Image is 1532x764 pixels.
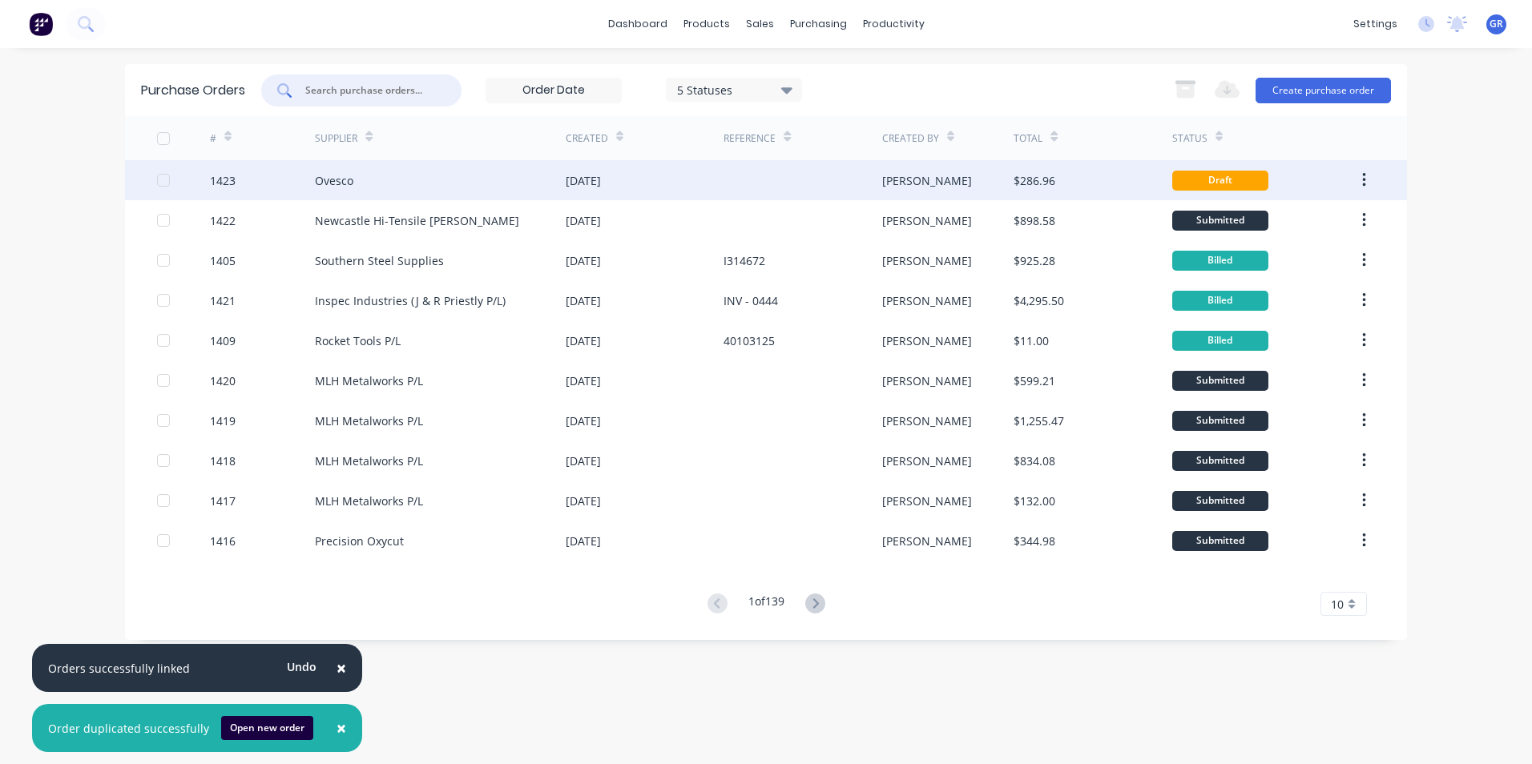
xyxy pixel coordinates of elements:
div: 40103125 [724,332,775,349]
div: Submitted [1172,531,1268,551]
span: GR [1490,17,1503,31]
div: I314672 [724,252,765,269]
img: Factory [29,12,53,36]
div: Inspec Industries (J & R Priestly P/L) [315,292,506,309]
div: Reference [724,131,776,146]
input: Search purchase orders... [304,82,437,99]
div: 1 of 139 [748,593,784,616]
div: Southern Steel Supplies [315,252,444,269]
div: 1422 [210,212,236,229]
div: [PERSON_NAME] [882,493,972,509]
div: MLH Metalworks P/L [315,412,423,429]
div: [DATE] [566,412,601,429]
div: 1409 [210,332,236,349]
div: $925.28 [1014,252,1055,269]
div: [PERSON_NAME] [882,172,972,189]
div: 1418 [210,452,236,469]
div: Orders successfully linked [48,660,190,677]
div: [PERSON_NAME] [882,412,972,429]
div: Ovesco [315,172,353,189]
div: [DATE] [566,292,601,309]
div: $11.00 [1014,332,1049,349]
div: [PERSON_NAME] [882,372,972,389]
div: MLH Metalworks P/L [315,372,423,389]
div: Submitted [1172,371,1268,391]
div: $599.21 [1014,372,1055,389]
div: 5 Statuses [677,81,792,98]
div: $286.96 [1014,172,1055,189]
div: purchasing [782,12,855,36]
div: Created [566,131,608,146]
div: [PERSON_NAME] [882,252,972,269]
div: Created By [882,131,939,146]
div: [DATE] [566,252,601,269]
div: Draft [1172,171,1268,191]
div: # [210,131,216,146]
div: Order duplicated successfully [48,720,209,737]
div: 1419 [210,412,236,429]
div: [DATE] [566,372,601,389]
div: $1,255.47 [1014,412,1064,429]
button: Open new order [221,716,313,740]
div: [PERSON_NAME] [882,212,972,229]
button: Close [321,709,362,747]
div: 1416 [210,533,236,549]
div: productivity [855,12,933,36]
span: 10 [1331,596,1344,613]
div: 1423 [210,172,236,189]
div: [PERSON_NAME] [882,533,972,549]
div: Billed [1172,291,1268,311]
div: Billed [1172,331,1268,351]
div: $834.08 [1014,452,1055,469]
div: Submitted [1172,211,1268,231]
div: Supplier [315,131,357,146]
div: [DATE] [566,212,601,229]
div: MLH Metalworks P/L [315,452,423,469]
div: sales [738,12,782,36]
button: Undo [278,654,325,678]
a: dashboard [600,12,675,36]
span: × [337,657,346,679]
input: Order Date [486,78,621,103]
div: 1421 [210,292,236,309]
div: products [675,12,738,36]
div: Submitted [1172,451,1268,471]
div: [DATE] [566,332,601,349]
div: Billed [1172,251,1268,271]
div: settings [1345,12,1405,36]
div: Submitted [1172,411,1268,431]
div: [DATE] [566,493,601,509]
div: $898.58 [1014,212,1055,229]
div: Submitted [1172,491,1268,511]
div: [DATE] [566,452,601,469]
div: [PERSON_NAME] [882,452,972,469]
div: 1420 [210,372,236,389]
div: [PERSON_NAME] [882,332,972,349]
button: Create purchase order [1256,78,1391,103]
div: INV - 0444 [724,292,778,309]
div: Status [1172,131,1207,146]
span: × [337,717,346,739]
div: $344.98 [1014,533,1055,549]
div: Newcastle Hi-Tensile [PERSON_NAME] [315,212,519,229]
button: Close [321,649,362,687]
div: Precision Oxycut [315,533,404,549]
div: $132.00 [1014,493,1055,509]
div: Total [1014,131,1042,146]
div: 1417 [210,493,236,509]
div: MLH Metalworks P/L [315,493,423,509]
div: Purchase Orders [141,81,245,100]
div: [DATE] [566,533,601,549]
div: 1405 [210,252,236,269]
div: Rocket Tools P/L [315,332,401,349]
div: [PERSON_NAME] [882,292,972,309]
div: $4,295.50 [1014,292,1064,309]
div: [DATE] [566,172,601,189]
